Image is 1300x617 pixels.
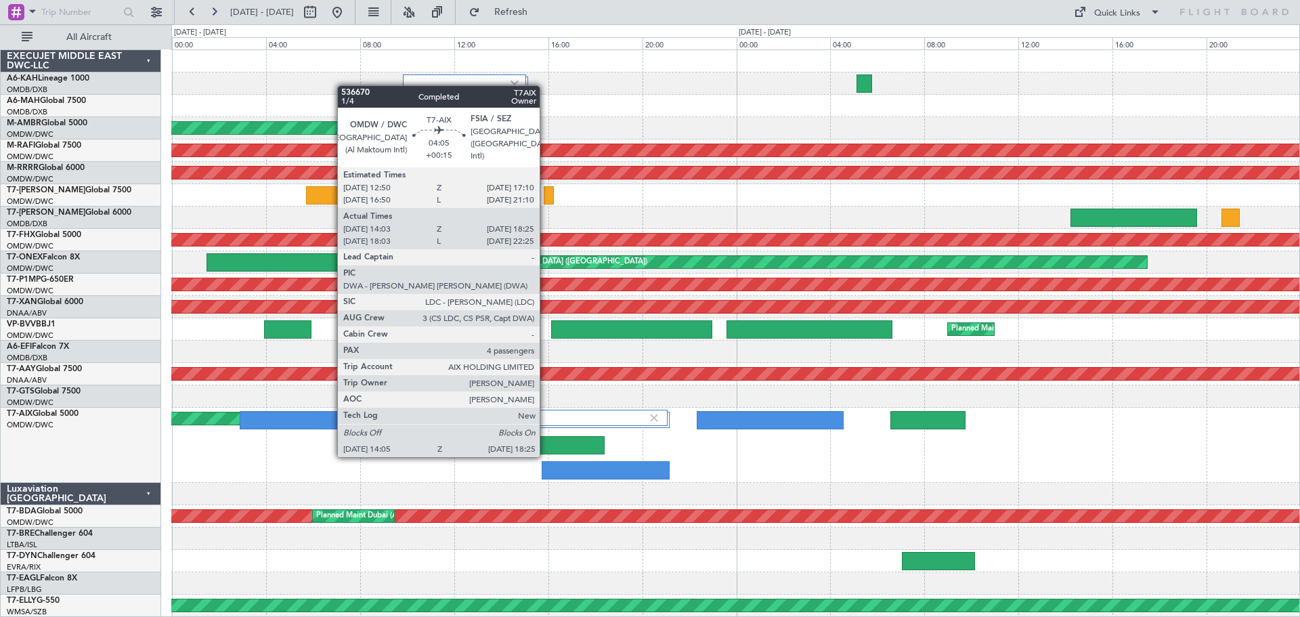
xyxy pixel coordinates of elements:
[511,80,519,85] img: arrow-gray.svg
[7,410,32,418] span: T7-AIX
[7,129,53,140] a: OMDW/DWC
[7,387,81,396] a: T7-GTSGlobal 7500
[7,209,85,217] span: T7-[PERSON_NAME]
[7,209,131,217] a: T7-[PERSON_NAME]Global 6000
[7,152,53,162] a: OMDW/DWC
[7,597,60,605] a: T7-ELLYG-550
[7,253,80,261] a: T7-ONEXFalcon 8X
[7,398,53,408] a: OMDW/DWC
[7,507,83,515] a: T7-BDAGlobal 5000
[35,33,143,42] span: All Aircraft
[7,552,95,560] a: T7-DYNChallenger 604
[230,6,294,18] span: [DATE] - [DATE]
[7,119,41,127] span: M-AMBR
[7,410,79,418] a: T7-AIXGlobal 5000
[7,276,74,284] a: T7-P1MPG-650ER
[7,286,53,296] a: OMDW/DWC
[360,37,454,49] div: 08:00
[7,241,53,251] a: OMDW/DWC
[462,1,544,23] button: Refresh
[951,319,1102,339] div: Planned Maint Nice ([GEOGRAPHIC_DATA])
[172,37,266,49] div: 00:00
[454,37,548,49] div: 12:00
[7,186,85,194] span: T7-[PERSON_NAME]
[7,530,35,538] span: T7-BRE
[7,365,82,373] a: T7-AAYGlobal 7500
[7,562,41,572] a: EVRA/RIX
[7,164,39,172] span: M-RRRR
[1112,37,1207,49] div: 16:00
[7,75,38,83] span: A6-KAH
[7,584,42,595] a: LFPB/LBG
[924,37,1018,49] div: 08:00
[434,252,647,272] div: Planned Maint [GEOGRAPHIC_DATA] ([GEOGRAPHIC_DATA])
[316,506,450,526] div: Planned Maint Dubai (Al Maktoum Intl)
[7,231,35,239] span: T7-FHX
[1067,1,1167,23] button: Quick Links
[1094,7,1140,20] div: Quick Links
[7,607,47,617] a: WMSA/SZB
[648,412,660,424] img: gray-close.svg
[7,507,37,515] span: T7-BDA
[7,263,53,274] a: OMDW/DWC
[7,97,86,105] a: A6-MAHGlobal 7500
[7,574,77,582] a: T7-EAGLFalcon 8X
[7,308,47,318] a: DNAA/ABV
[174,27,226,39] div: [DATE] - [DATE]
[1018,37,1112,49] div: 12:00
[15,26,147,48] button: All Aircraft
[7,574,40,582] span: T7-EAGL
[7,540,37,550] a: LTBA/ISL
[7,298,37,306] span: T7-XAN
[7,298,83,306] a: T7-XANGlobal 6000
[7,343,69,351] a: A6-EFIFalcon 7X
[266,37,360,49] div: 04:00
[7,196,53,207] a: OMDW/DWC
[7,276,41,284] span: T7-P1MP
[7,85,47,95] a: OMDB/DXB
[7,231,81,239] a: T7-FHXGlobal 5000
[7,107,47,117] a: OMDB/DXB
[830,37,924,49] div: 04:00
[7,186,131,194] a: T7-[PERSON_NAME]Global 7500
[7,253,43,261] span: T7-ONEX
[483,7,540,17] span: Refresh
[7,343,32,351] span: A6-EFI
[7,174,53,184] a: OMDW/DWC
[643,37,737,49] div: 20:00
[739,27,791,39] div: [DATE] - [DATE]
[7,420,53,430] a: OMDW/DWC
[7,142,81,150] a: M-RAFIGlobal 7500
[7,320,56,328] a: VP-BVVBBJ1
[737,37,831,49] div: 00:00
[7,375,47,385] a: DNAA/ABV
[7,142,35,150] span: M-RAFI
[7,530,93,538] a: T7-BREChallenger 604
[7,97,40,105] span: A6-MAH
[7,75,89,83] a: A6-KAHLineage 1000
[7,219,47,229] a: OMDB/DXB
[7,552,37,560] span: T7-DYN
[7,331,53,341] a: OMDW/DWC
[7,353,47,363] a: OMDB/DXB
[7,517,53,528] a: OMDW/DWC
[41,2,119,22] input: Trip Number
[7,164,85,172] a: M-RRRRGlobal 6000
[7,320,36,328] span: VP-BVV
[7,387,35,396] span: T7-GTS
[548,37,643,49] div: 16:00
[7,597,37,605] span: T7-ELLY
[7,365,36,373] span: T7-AAY
[7,119,87,127] a: M-AMBRGlobal 5000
